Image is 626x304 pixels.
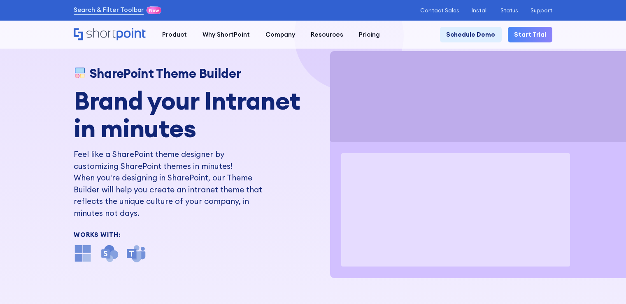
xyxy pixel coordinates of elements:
[265,30,295,40] div: Company
[472,7,488,14] a: Install
[74,5,144,15] a: Search & Filter Toolbar
[303,27,351,42] a: Resources
[74,232,308,238] div: Works With:
[100,244,119,263] img: SharePoint icon
[154,27,195,42] a: Product
[351,27,388,42] a: Pricing
[500,7,518,14] a: Status
[74,148,268,172] h2: Feel like a SharePoint theme designer by customizing SharePoint themes in minutes!
[89,66,241,81] h1: SharePoint Theme Builder
[162,30,187,40] div: Product
[74,28,147,42] a: Home
[311,30,343,40] div: Resources
[202,30,250,40] div: Why ShortPoint
[74,84,300,144] strong: Brand your Intranet in minutes
[420,7,459,14] a: Contact Sales
[74,172,268,219] p: When you're designing in SharePoint, our Theme Builder will help you create an intranet theme tha...
[440,27,501,42] a: Schedule Demo
[74,244,93,263] img: microsoft office icon
[127,244,146,263] img: microsoft teams icon
[531,7,552,14] a: Support
[195,27,258,42] a: Why ShortPoint
[508,27,552,42] a: Start Trial
[359,30,380,40] div: Pricing
[258,27,303,42] a: Company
